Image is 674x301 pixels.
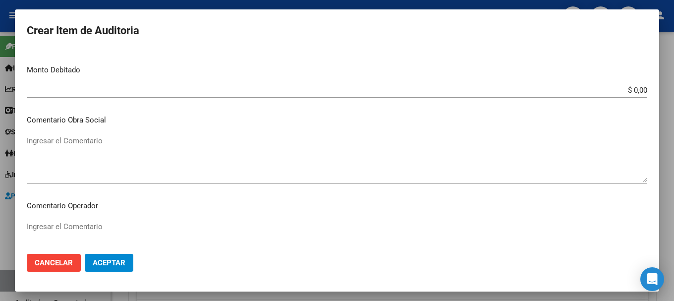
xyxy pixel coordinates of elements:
[27,200,647,212] p: Comentario Operador
[640,267,664,291] div: Open Intercom Messenger
[27,115,647,126] p: Comentario Obra Social
[27,254,81,272] button: Cancelar
[27,21,647,40] h2: Crear Item de Auditoria
[85,254,133,272] button: Aceptar
[35,258,73,267] span: Cancelar
[93,258,125,267] span: Aceptar
[27,64,647,76] p: Monto Debitado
